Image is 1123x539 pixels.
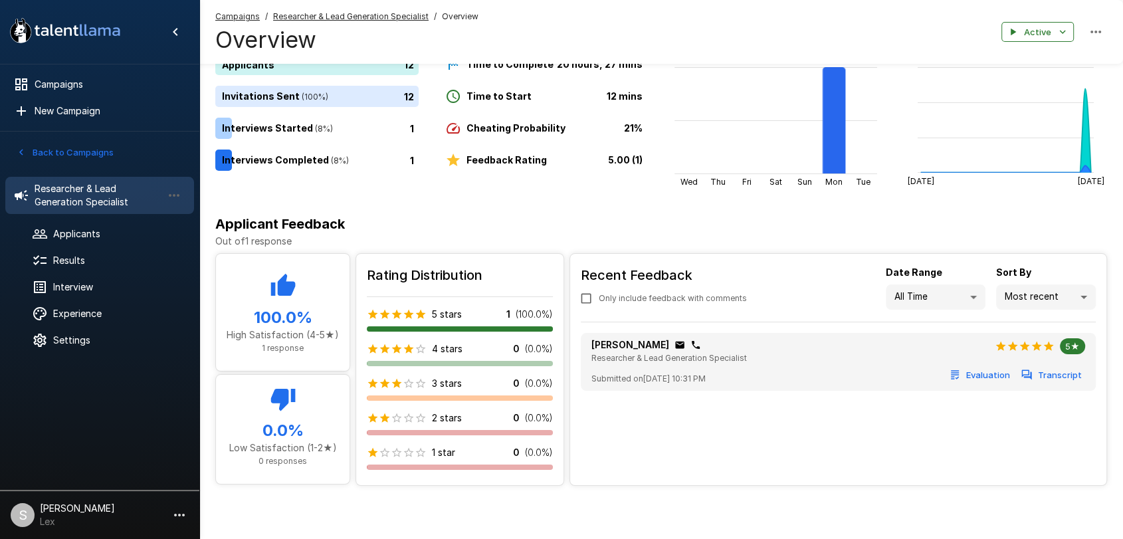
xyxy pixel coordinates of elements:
[1077,176,1104,186] tspan: [DATE]
[227,441,339,455] p: Low Satisfaction (1-2★)
[215,235,1107,248] p: Out of 1 response
[825,177,843,187] tspan: Mon
[513,377,520,390] p: 0
[506,308,510,321] p: 1
[466,90,532,102] b: Time to Start
[227,420,339,441] h5: 0.0 %
[466,154,547,165] b: Feedback Rating
[996,267,1031,278] b: Sort By
[466,122,565,134] b: Cheating Probability
[227,307,339,328] h5: 100.0 %
[710,177,726,187] tspan: Thu
[432,411,462,425] p: 2 stars
[591,372,706,385] span: Submitted on [DATE] 10:31 PM
[525,446,553,459] p: ( 0.0 %)
[410,153,414,167] p: 1
[624,122,643,134] b: 21%
[525,411,553,425] p: ( 0.0 %)
[769,177,782,187] tspan: Sat
[591,338,669,352] p: [PERSON_NAME]
[996,284,1096,310] div: Most recent
[525,377,553,390] p: ( 0.0 %)
[227,328,339,342] p: High Satisfaction (4-5★)
[591,353,747,363] span: Researcher & Lead Generation Specialist
[608,154,643,165] b: 5.00 (1)
[674,340,685,350] div: Click to copy
[513,446,520,459] p: 0
[215,216,345,232] b: Applicant Feedback
[513,342,520,356] p: 0
[1060,341,1085,352] span: 5★
[690,340,701,350] div: Click to copy
[797,177,812,187] tspan: Sun
[367,265,553,286] h6: Rating Distribution
[607,90,643,102] b: 12 mins
[404,57,414,71] p: 12
[410,121,414,135] p: 1
[215,26,478,54] h4: Overview
[434,10,437,23] span: /
[525,342,553,356] p: ( 0.0 %)
[432,377,462,390] p: 3 stars
[215,11,260,21] u: Campaigns
[516,308,553,321] p: ( 100.0 %)
[1001,22,1074,43] button: Active
[947,365,1013,385] button: Evaluation
[442,10,478,23] span: Overview
[886,267,942,278] b: Date Range
[432,446,455,459] p: 1 star
[265,10,268,23] span: /
[258,456,307,466] span: 0 responses
[742,177,752,187] tspan: Fri
[557,58,643,70] b: 20 hours, 27 mins
[886,284,985,310] div: All Time
[466,58,554,70] b: Time to Complete
[404,89,414,103] p: 12
[581,265,758,286] h6: Recent Feedback
[273,11,429,21] u: Researcher & Lead Generation Specialist
[432,308,462,321] p: 5 stars
[262,343,304,353] span: 1 response
[855,177,870,187] tspan: Tue
[1019,365,1085,385] button: Transcript
[907,176,934,186] tspan: [DATE]
[680,177,698,187] tspan: Wed
[432,342,462,356] p: 4 stars
[513,411,520,425] p: 0
[599,292,747,305] span: Only include feedback with comments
